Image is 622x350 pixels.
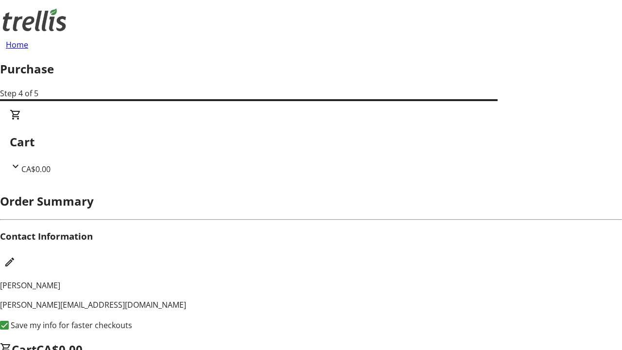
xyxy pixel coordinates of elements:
[9,319,132,331] label: Save my info for faster checkouts
[10,109,612,175] div: CartCA$0.00
[21,164,51,175] span: CA$0.00
[10,133,612,151] h2: Cart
